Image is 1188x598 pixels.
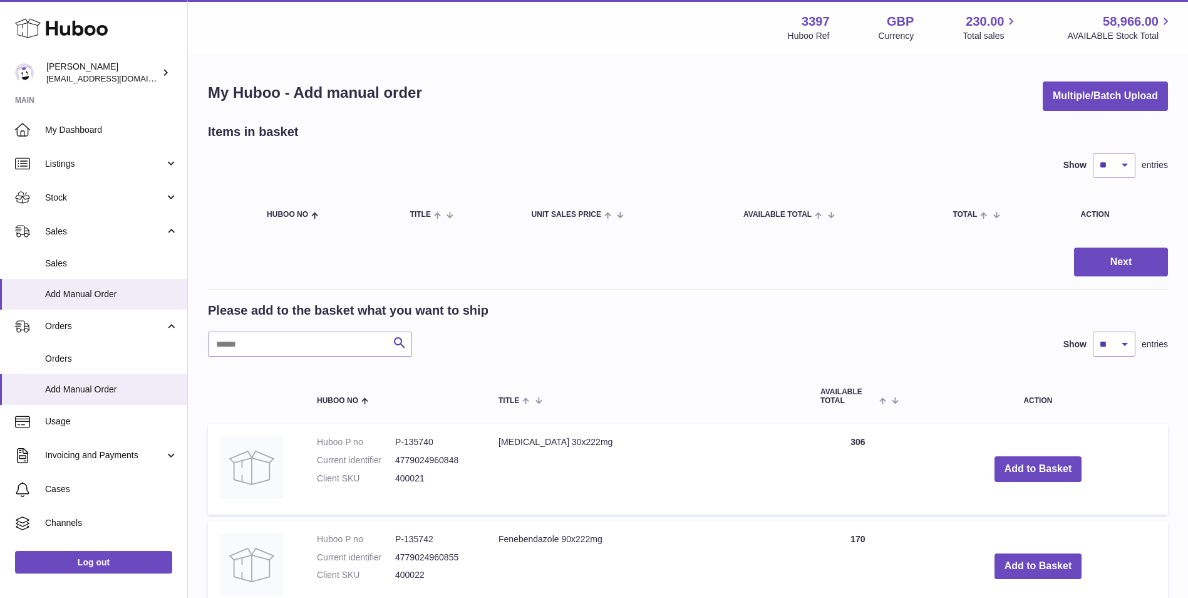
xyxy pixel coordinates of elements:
[45,258,178,270] span: Sales
[1142,338,1168,350] span: entries
[410,211,431,219] span: Title
[395,454,473,466] dd: 4779024960848
[1063,159,1087,171] label: Show
[994,456,1082,482] button: Add to Basket
[966,13,1004,30] span: 230.00
[1074,248,1168,277] button: Next
[45,158,165,170] span: Listings
[1067,13,1173,42] a: 58,966.00 AVAILABLE Stock Total
[317,552,395,564] dt: Current identifier
[15,63,34,82] img: sales@canchema.com
[1063,338,1087,350] label: Show
[45,353,178,365] span: Orders
[317,569,395,581] dt: Client SKU
[45,517,178,529] span: Channels
[45,124,178,136] span: My Dashboard
[498,397,519,405] span: Title
[267,211,308,219] span: Huboo no
[395,552,473,564] dd: 4779024960855
[395,473,473,485] dd: 400021
[395,533,473,545] dd: P-135742
[317,397,358,405] span: Huboo no
[220,436,283,499] img: Fenbendazole 30x222mg
[1043,81,1168,111] button: Multiple/Batch Upload
[887,13,914,30] strong: GBP
[45,483,178,495] span: Cases
[208,123,299,140] h2: Items in basket
[45,416,178,428] span: Usage
[879,30,914,42] div: Currency
[743,211,812,219] span: AVAILABLE Total
[220,533,283,596] img: Fenebendazole 90x222mg
[45,226,165,238] span: Sales
[317,436,395,448] dt: Huboo P no
[15,551,172,574] a: Log out
[808,424,908,515] td: 306
[45,384,178,396] span: Add Manual Order
[46,61,159,85] div: [PERSON_NAME]
[1067,30,1173,42] span: AVAILABLE Stock Total
[1142,159,1168,171] span: entries
[908,375,1168,417] th: Action
[317,454,395,466] dt: Current identifier
[395,436,473,448] dd: P-135740
[963,13,1018,42] a: 230.00 Total sales
[486,424,808,515] td: [MEDICAL_DATA] 30x222mg
[802,13,830,30] strong: 3397
[788,30,830,42] div: Huboo Ref
[1103,13,1159,30] span: 58,966.00
[317,473,395,485] dt: Client SKU
[45,192,165,204] span: Stock
[532,211,601,219] span: Unit Sales Price
[45,449,165,461] span: Invoicing and Payments
[994,553,1082,579] button: Add to Basket
[317,533,395,545] dt: Huboo P no
[1081,211,1155,219] div: Action
[45,320,165,332] span: Orders
[963,30,1018,42] span: Total sales
[395,569,473,581] dd: 400022
[953,211,977,219] span: Total
[820,388,876,404] span: AVAILABLE Total
[46,73,184,83] span: [EMAIL_ADDRESS][DOMAIN_NAME]
[208,83,422,103] h1: My Huboo - Add manual order
[45,288,178,300] span: Add Manual Order
[208,302,488,319] h2: Please add to the basket what you want to ship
